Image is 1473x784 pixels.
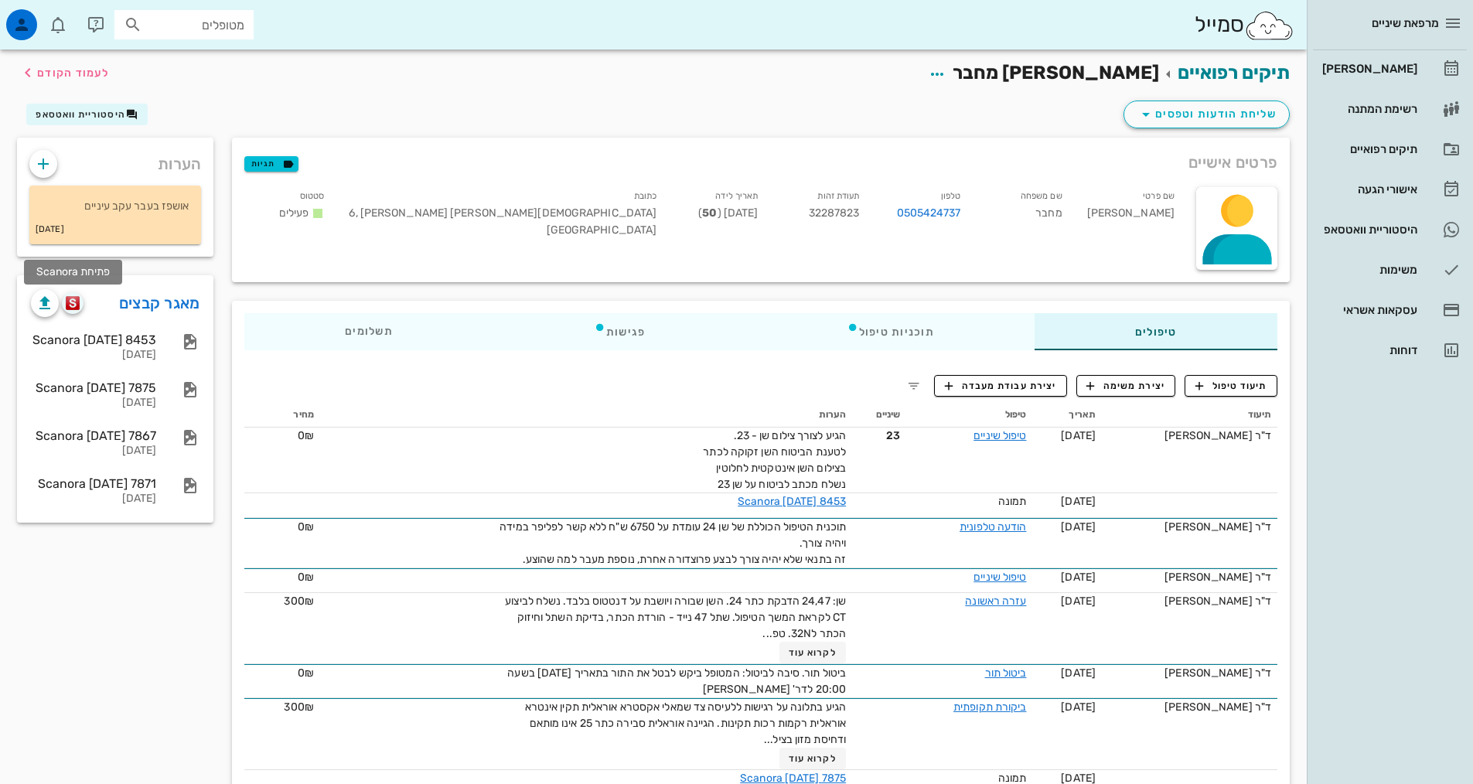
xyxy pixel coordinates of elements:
[1319,344,1417,356] div: דוחות
[1035,313,1277,350] div: טיפולים
[507,666,846,696] span: ביטול תור. סיבה לביטול: המטופל ביקש לבטל את התור בתאריך [DATE] בשעה 20:00 לדר' [PERSON_NAME]
[1313,171,1467,208] a: אישורי הגעה
[1313,50,1467,87] a: [PERSON_NAME]
[349,206,656,220] span: [DEMOGRAPHIC_DATA][PERSON_NAME] [PERSON_NAME] 6
[1076,375,1176,397] button: יצירת משימה
[320,403,852,428] th: הערות
[31,476,156,491] div: Scanora [DATE] 7871
[738,495,846,508] a: Scanora [DATE] 8453
[1061,700,1096,714] span: [DATE]
[42,198,189,215] p: אושפז בעבר עקב עיניים
[1102,403,1277,428] th: תיעוד
[36,221,64,238] small: [DATE]
[1021,191,1062,201] small: שם משפחה
[973,184,1075,248] div: מחבר
[715,191,758,201] small: תאריך לידה
[493,313,746,350] div: פגישות
[965,595,1026,608] a: עזרה ראשונה
[1124,101,1290,128] button: שליחת הודעות וטפסים
[953,62,1159,84] span: [PERSON_NAME] מחבר
[31,493,156,506] div: [DATE]
[26,104,148,125] button: היסטוריית וואטסאפ
[1061,595,1096,608] span: [DATE]
[1319,223,1417,236] div: היסטוריית וואטסאפ
[1185,375,1277,397] button: תיעוד טיפול
[998,495,1027,508] span: תמונה
[62,292,84,314] button: scanora logo
[789,647,837,658] span: לקרוא עוד
[634,191,657,201] small: כתובת
[31,428,156,443] div: Scanora [DATE] 7867
[284,700,313,714] span: 300₪
[1244,10,1294,41] img: SmileCloud logo
[779,642,847,663] button: לקרוא עוד
[31,397,156,410] div: [DATE]
[31,445,156,458] div: [DATE]
[1319,304,1417,316] div: עסקאות אשראי
[973,429,1026,442] a: טיפול שיניים
[906,403,1032,428] th: טיפול
[1108,569,1271,585] div: ד"ר [PERSON_NAME]
[356,206,358,220] span: ,
[973,571,1026,584] a: טיפול שיניים
[244,156,298,172] button: תגיות
[547,223,657,237] span: [GEOGRAPHIC_DATA]
[300,191,325,201] small: סטטוס
[1313,332,1467,369] a: דוחות
[505,595,846,640] span: שן: 24,47 הדבקת כתר 24. השן שבורה ויושבת על דנטטוס בלבד. נשלח לביצוע CT לקראת המשך הטיפול. שתל 47...
[1137,105,1277,124] span: שליחת הודעות וטפסים
[858,428,900,444] span: 23
[298,520,314,533] span: 0₪
[1032,403,1102,428] th: תאריך
[17,138,213,182] div: הערות
[1319,143,1417,155] div: תיקים רפואיים
[298,666,314,680] span: 0₪
[817,191,859,201] small: תעודת זהות
[1061,571,1096,584] span: [DATE]
[66,296,80,310] img: scanora logo
[897,205,961,222] a: 0505424737
[809,206,860,220] span: 32287823
[31,349,156,362] div: [DATE]
[941,191,961,201] small: טלפון
[1319,264,1417,276] div: משימות
[1319,63,1417,75] div: [PERSON_NAME]
[1143,191,1175,201] small: שם פרטי
[1108,699,1271,715] div: ד"ר [PERSON_NAME]
[985,666,1027,680] a: ביטול תור
[1313,291,1467,329] a: עסקאות אשראי
[36,109,125,120] span: היסטוריית וואטסאפ
[345,326,393,337] span: תשלומים
[1108,665,1271,681] div: ד"ר [PERSON_NAME]
[1313,131,1467,168] a: תיקים רפואיים
[500,520,846,566] span: תוכנית הטיפול הכוללת של שן 24 עומדת על 6750 ש"ח ללא קשר לפליפר במידה ויהיה צורך. זה בתנאי שלא יהי...
[279,206,309,220] span: פעילים
[779,748,847,769] button: לקרוא עוד
[244,403,320,428] th: מחיר
[1061,666,1096,680] span: [DATE]
[1372,16,1439,30] span: מרפאת שיניים
[1313,211,1467,248] a: היסטוריית וואטסאפ
[31,332,156,347] div: Scanora [DATE] 8453
[1061,520,1096,533] span: [DATE]
[284,595,313,608] span: 300₪
[46,12,55,22] span: תג
[1313,90,1467,128] a: רשימת המתנה
[934,375,1066,397] button: יצירת עבודת מעבדה
[953,700,1026,714] a: ביקורת תקופתית
[702,206,717,220] strong: 50
[960,520,1026,533] a: הודעה טלפונית
[1075,184,1187,248] div: [PERSON_NAME]
[119,291,200,315] a: מאגר קבצים
[789,753,837,764] span: לקרוא עוד
[945,379,1056,393] span: יצירת עבודת מעבדה
[298,429,314,442] span: 0₪
[1188,150,1277,175] span: פרטים אישיים
[1313,251,1467,288] a: משימות
[1319,103,1417,115] div: רשימת המתנה
[1195,379,1267,393] span: תיעוד טיפול
[703,429,846,491] span: הגיע לצורך צילום שן - 23. לטענת הביטוח השן זקוקה לכתר בצילום השן אינטקטית לחלוטין נשלח מכתב לביטו...
[1086,379,1165,393] span: יצירת משימה
[1061,495,1096,508] span: [DATE]
[1108,519,1271,535] div: ד"ר [PERSON_NAME]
